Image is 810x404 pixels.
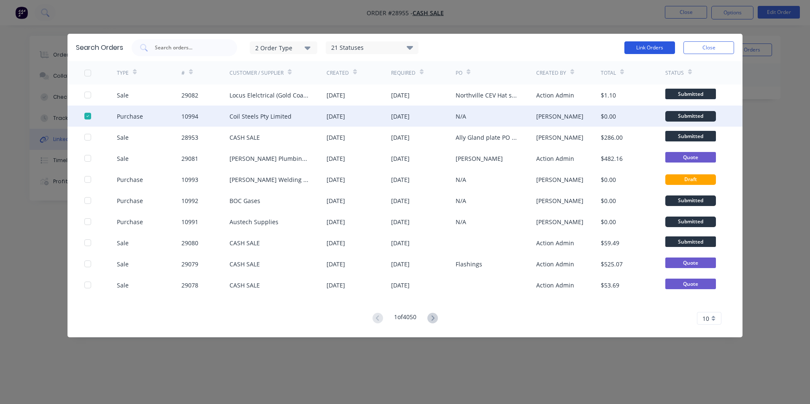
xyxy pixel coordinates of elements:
div: Search Orders [76,43,123,53]
div: [PERSON_NAME] [536,217,583,226]
div: Status [665,69,684,77]
div: $53.69 [601,281,619,290]
div: N/A [456,196,466,205]
div: [DATE] [391,133,410,142]
div: Flashings [456,260,482,268]
div: N/A [456,112,466,121]
div: [DATE] [391,91,410,100]
div: $525.07 [601,260,623,268]
div: [DATE] [327,175,345,184]
div: 21 Statuses [326,43,418,52]
div: [DATE] [391,217,410,226]
button: 2 Order Type [250,41,317,54]
div: [DATE] [391,154,410,163]
div: Action Admin [536,260,574,268]
div: [DATE] [327,91,345,100]
div: [DATE] [391,239,410,247]
div: Sale [117,91,129,100]
div: 29080 [181,239,198,247]
div: Required [391,69,416,77]
div: $0.00 [601,217,616,226]
div: CASH SALE [229,239,260,247]
div: Northville CEV Hat section [456,91,519,100]
div: [DATE] [391,281,410,290]
div: Created By [536,69,566,77]
div: 29078 [181,281,198,290]
div: Locus Elelctrical (Gold Coast) Pty Ltd [229,91,310,100]
div: [PERSON_NAME] [536,112,583,121]
div: 10992 [181,196,198,205]
div: Customer / Supplier [229,69,283,77]
div: [DATE] [327,239,345,247]
div: PO [456,69,462,77]
div: N/A [456,217,466,226]
div: [DATE] [327,196,345,205]
div: Sale [117,281,129,290]
div: Sale [117,239,129,247]
div: [DATE] [327,281,345,290]
div: $0.00 [601,196,616,205]
button: Close [683,41,734,54]
div: $59.49 [601,239,619,247]
input: Search orders... [154,43,224,52]
div: [DATE] [391,260,410,268]
div: [DATE] [327,217,345,226]
div: Sale [117,133,129,142]
div: Action Admin [536,281,574,290]
div: [DATE] [391,112,410,121]
div: Purchase [117,196,143,205]
span: Submitted [665,89,716,99]
div: Sale [117,260,129,268]
div: 28953 [181,133,198,142]
div: Sale [117,154,129,163]
div: Purchase [117,217,143,226]
div: Purchase [117,112,143,121]
span: Quote [665,279,716,289]
div: CASH SALE [229,260,260,268]
span: Submitted [665,131,716,141]
div: $0.00 [601,175,616,184]
div: Purchase [117,175,143,184]
div: [DATE] [327,112,345,121]
div: [PERSON_NAME] [536,175,583,184]
div: N/A [456,175,466,184]
div: $286.00 [601,133,623,142]
div: $1.10 [601,91,616,100]
div: [PERSON_NAME] [536,196,583,205]
div: [DATE] [391,196,410,205]
div: CASH SALE [229,281,260,290]
div: [PERSON_NAME] [456,154,503,163]
div: Action Admin [536,154,574,163]
button: Link Orders [624,41,675,54]
span: Quote [665,258,716,268]
div: Ally Gland plate PO # 101173248 [456,133,519,142]
div: [DATE] [327,133,345,142]
span: 10 [702,314,709,323]
div: Draft [665,174,716,185]
div: TYPE [117,69,129,77]
div: 10994 [181,112,198,121]
div: 29079 [181,260,198,268]
div: Austech Supplies [229,217,278,226]
div: 29081 [181,154,198,163]
div: 10993 [181,175,198,184]
div: $482.16 [601,154,623,163]
div: [PERSON_NAME] Welding Supplies [229,175,310,184]
span: Submitted [665,236,716,247]
div: $0.00 [601,112,616,121]
div: 29082 [181,91,198,100]
div: 2 Order Type [255,43,312,52]
div: Action Admin [536,239,574,247]
div: [DATE] [327,260,345,268]
div: Submitted [665,195,716,206]
span: Quote [665,152,716,163]
div: Submitted [665,217,716,227]
div: [PERSON_NAME] Plumbing (QLD) Pty Ltd [229,154,310,163]
div: BOC Gases [229,196,260,205]
div: Created [327,69,349,77]
div: Coil Steels Pty Limited [229,112,292,121]
div: 10991 [181,217,198,226]
div: [DATE] [391,175,410,184]
div: 1 of 4050 [394,312,416,325]
div: Action Admin [536,91,574,100]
